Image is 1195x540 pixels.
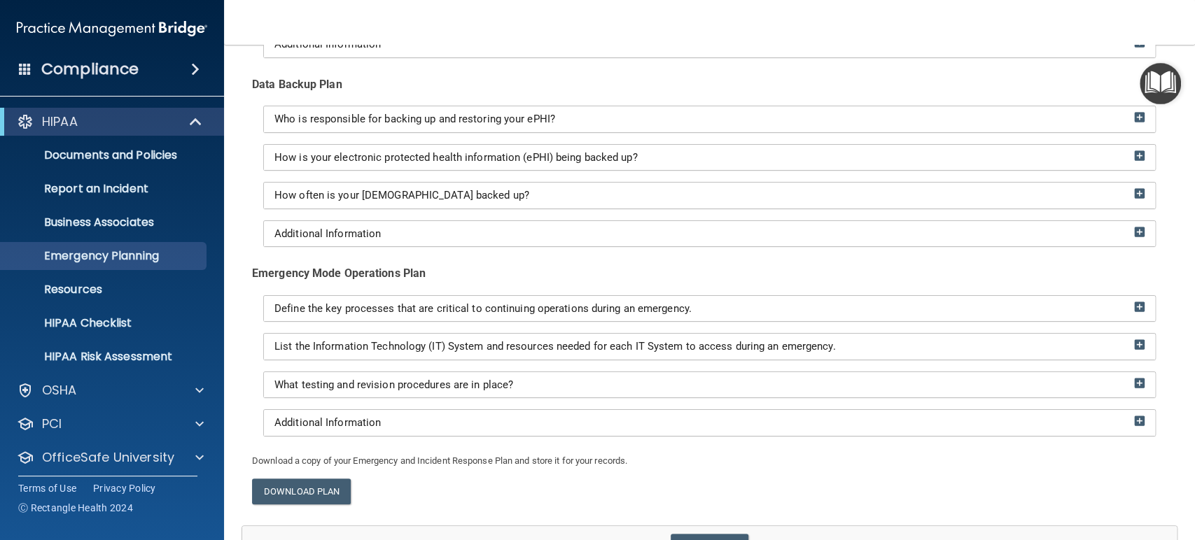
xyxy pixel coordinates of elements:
[274,113,555,125] span: Who is responsible for backing up and restoring your ePHI?
[252,453,1167,469] p: Download a copy of your Emergency and Incident Response Plan and store it for your records.
[1134,301,1145,312] img: ic_add_box.75fa564c.png
[274,341,1145,353] a: List the Information Technology (IT) System and resources needed for each IT System to access dur...
[1134,112,1145,122] img: ic_add_box.75fa564c.png
[1140,63,1181,104] button: Open Resource Center
[1134,378,1145,388] img: ic_add_box.75fa564c.png
[9,316,200,330] p: HIPAA Checklist
[252,78,342,91] b: Data Backup Plan
[9,148,200,162] p: Documents and Policies
[41,59,139,79] h4: Compliance
[1134,415,1145,426] img: ic_add_box.75fa564c.png
[252,478,351,504] a: Download Plan
[274,340,835,353] span: List the Information Technology (IT) System and resources needed for each IT System to access dur...
[18,481,76,495] a: Terms of Use
[42,449,174,466] p: OfficeSafe University
[274,227,381,240] span: Additional Information
[274,379,1145,391] a: What testing and revision procedures are in place?
[1134,150,1145,161] img: ic_add_box.75fa564c.png
[274,152,1145,164] a: How is your electronic protected health information (ePHI) being backed up?
[252,267,426,280] b: Emergency Mode Operations Plan
[9,283,200,297] p: Resources
[1134,188,1145,199] img: ic_add_box.75fa564c.png
[953,441,1178,497] iframe: Drift Widget Chat Controller
[42,382,77,399] p: OSHA
[274,302,692,315] span: Define the key processes that are critical to continuing operations during an emergency.
[274,38,381,50] span: Additional Information
[274,113,1145,125] a: Who is responsible for backing up and restoring your ePHI?
[17,382,204,399] a: OSHA
[274,378,513,391] span: What testing and revision procedures are in place?
[9,215,200,229] p: Business Associates
[274,38,1145,50] a: Additional Information
[274,151,638,164] span: How is your electronic protected health information (ePHI) being backed up?
[1134,227,1145,237] img: ic_add_box.75fa564c.png
[274,416,381,429] span: Additional Information
[17,15,207,43] img: PMB logo
[9,350,200,364] p: HIPAA Risk Assessment
[42,415,62,432] p: PCI
[93,481,156,495] a: Privacy Policy
[17,415,204,432] a: PCI
[9,249,200,263] p: Emergency Planning
[17,113,203,130] a: HIPAA
[1134,339,1145,350] img: ic_add_box.75fa564c.png
[274,417,1145,429] a: Additional Information
[274,189,529,201] span: How often is your [DEMOGRAPHIC_DATA] backed up?
[274,303,1145,315] a: Define the key processes that are critical to continuing operations during an emergency.
[9,182,200,196] p: Report an Incident
[42,113,78,130] p: HIPAA
[274,190,1145,201] a: How often is your [DEMOGRAPHIC_DATA] backed up?
[18,501,133,515] span: Ⓒ Rectangle Health 2024
[17,449,204,466] a: OfficeSafe University
[274,228,1145,240] a: Additional Information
